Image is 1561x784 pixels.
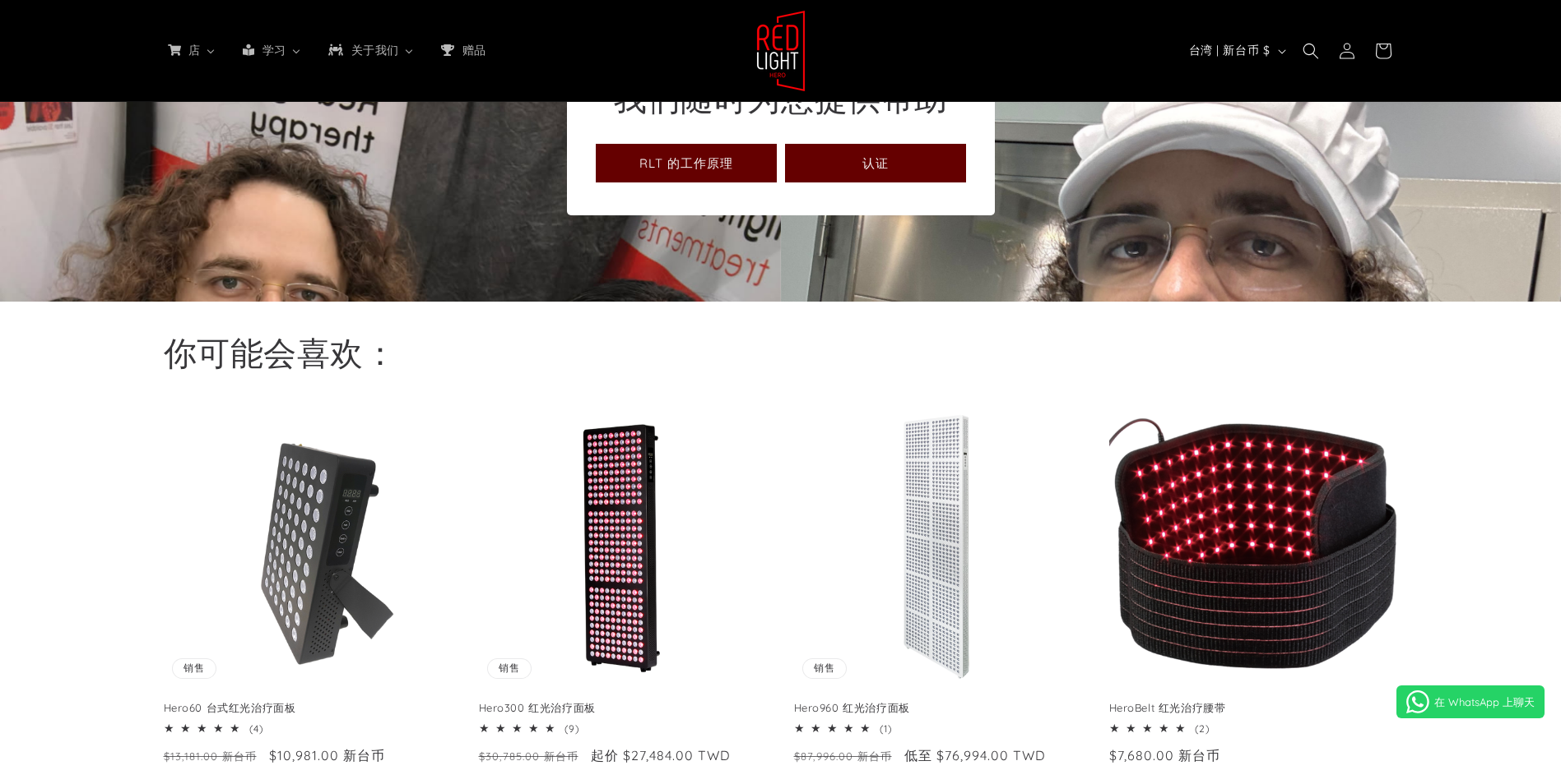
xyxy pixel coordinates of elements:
[756,10,806,92] img: 红灯英雄
[750,3,811,98] a: 红灯英雄
[348,43,401,58] span: 关于我们
[479,701,768,715] a: Hero300 红光治疗面板
[1189,42,1271,59] span: 台湾 | 新台币 $
[1109,701,1398,715] a: HeroBelt 红光治疗腰带
[154,33,229,67] a: 店
[164,701,453,715] a: Hero60 台式红光治疗面板
[794,701,1083,715] a: Hero960 红光治疗面板
[596,144,777,182] a: RLT 的工作原理
[459,43,488,58] span: 赠品
[1396,685,1545,718] a: 在 WhatsApp 上聊天
[164,331,1398,374] h2: 你可能会喜欢：
[1434,695,1535,708] span: 在 WhatsApp 上聊天
[259,43,288,58] span: 学习
[314,33,427,67] a: 关于我们
[596,76,966,119] h2: 我们随时为您提供帮助
[1293,33,1329,69] summary: 搜索
[1179,35,1293,67] button: 台湾 | 新台币 $
[785,144,966,182] a: 认证
[164,399,1398,779] ul: 滑 块
[185,43,202,58] span: 店
[229,33,314,67] a: 学习
[427,33,498,67] a: 赠品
